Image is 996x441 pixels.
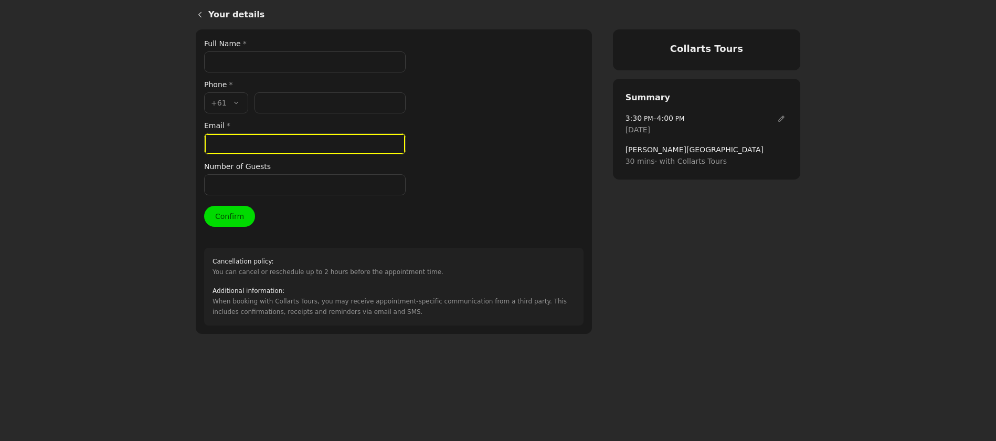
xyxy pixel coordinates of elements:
[775,112,788,125] span: ​
[626,42,788,56] h4: Collarts Tours
[626,114,642,122] span: 3:30
[213,286,575,296] h2: Additional information :
[626,155,788,167] span: 30 mins · with Collarts Tours
[626,144,788,155] span: [PERSON_NAME][GEOGRAPHIC_DATA]
[204,38,406,49] label: Full Name
[673,115,684,122] span: PM
[204,133,406,154] input: Scanning by Zero Phishing
[775,112,788,125] button: Edit date and time
[204,161,406,172] label: Number of Guests
[626,91,788,104] h2: Summary
[626,124,650,135] span: [DATE]
[213,286,575,317] div: When booking with Collarts Tours, you may receive appointment-specific communication from a third...
[208,8,800,21] h1: Your details
[657,114,673,122] span: 4:00
[213,256,443,267] h2: Cancellation policy :
[204,206,255,227] button: Confirm
[213,256,443,277] div: You can cancel or reschedule up to 2 hours before the appointment time.
[642,115,653,122] span: PM
[187,2,208,27] a: Back
[204,120,406,131] label: Email
[204,92,248,113] button: +61
[626,112,685,124] span: –
[204,79,406,90] div: Phone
